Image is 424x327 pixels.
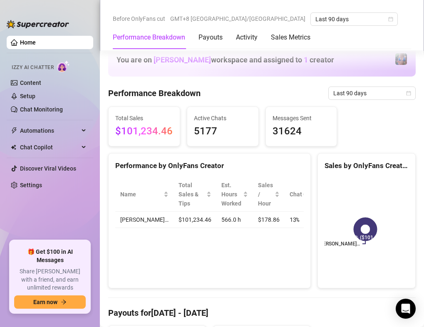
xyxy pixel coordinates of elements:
[221,181,241,208] div: Est. Hours Worked
[20,124,79,137] span: Automations
[253,212,285,228] td: $178.86
[108,87,201,99] h4: Performance Breakdown
[271,32,310,42] div: Sales Metrics
[236,32,258,42] div: Activity
[61,299,67,305] span: arrow-right
[115,160,304,171] div: Performance by OnlyFans Creator
[315,13,393,25] span: Last 90 days
[20,79,41,86] a: Content
[273,124,330,139] span: 31624
[273,114,330,123] span: Messages Sent
[396,299,416,319] div: Open Intercom Messenger
[113,12,165,25] span: Before OnlyFans cut
[113,32,185,42] div: Performance Breakdown
[115,114,173,123] span: Total Sales
[285,177,355,212] th: Chat Conversion
[174,177,216,212] th: Total Sales & Tips
[14,248,86,264] span: 🎁 Get $100 in AI Messages
[117,55,334,64] h1: You are on workspace and assigned to creator
[120,190,162,199] span: Name
[20,106,63,113] a: Chat Monitoring
[194,124,252,139] span: 5177
[20,182,42,188] a: Settings
[33,299,57,305] span: Earn now
[170,12,305,25] span: GMT+8 [GEOGRAPHIC_DATA]/[GEOGRAPHIC_DATA]
[20,39,36,46] a: Home
[20,165,76,172] a: Discover Viral Videos
[14,295,86,309] button: Earn nowarrow-right
[406,91,411,96] span: calendar
[14,268,86,292] span: Share [PERSON_NAME] with a friend, and earn unlimited rewards
[115,124,173,139] span: $101,234.46
[318,241,360,247] text: [PERSON_NAME]…
[395,53,407,65] img: Jaylie
[154,55,211,64] span: [PERSON_NAME]
[115,177,174,212] th: Name
[115,212,174,228] td: [PERSON_NAME]…
[7,20,69,28] img: logo-BBDzfeDw.svg
[216,212,253,228] td: 566.0 h
[20,141,79,154] span: Chat Copilot
[57,60,70,72] img: AI Chatter
[179,181,205,208] span: Total Sales & Tips
[325,160,409,171] div: Sales by OnlyFans Creator
[174,212,216,228] td: $101,234.46
[11,127,17,134] span: thunderbolt
[108,307,416,319] h4: Payouts for [DATE] - [DATE]
[253,177,285,212] th: Sales / Hour
[290,215,303,224] span: 13 %
[304,55,308,64] span: 1
[333,87,411,99] span: Last 90 days
[194,114,252,123] span: Active Chats
[290,190,343,199] span: Chat Conversion
[20,93,35,99] a: Setup
[258,181,273,208] span: Sales / Hour
[198,32,223,42] div: Payouts
[11,144,16,150] img: Chat Copilot
[12,64,54,72] span: Izzy AI Chatter
[388,17,393,22] span: calendar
